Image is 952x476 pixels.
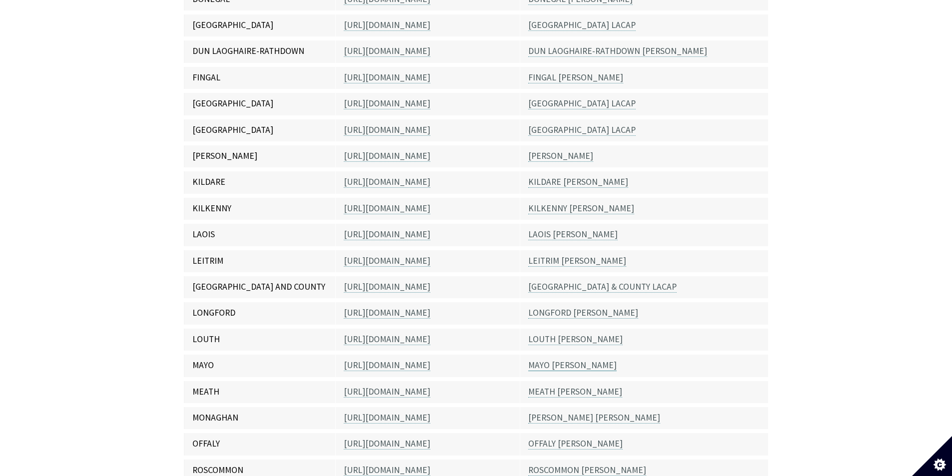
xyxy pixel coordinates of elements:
a: [URL][DOMAIN_NAME] [344,229,430,240]
td: [GEOGRAPHIC_DATA] AND COUNTY [184,274,336,300]
a: [URL][DOMAIN_NAME] [344,255,430,267]
td: MEATH [184,379,336,405]
a: [URL][DOMAIN_NAME] [344,203,430,214]
a: [PERSON_NAME] [PERSON_NAME] [528,412,660,424]
td: LEITRIM [184,248,336,274]
a: DUN LAOGHAIRE-RATHDOWN [PERSON_NAME] [528,45,707,57]
a: [GEOGRAPHIC_DATA] LACAP [528,98,636,109]
td: [GEOGRAPHIC_DATA] [184,117,336,143]
a: [URL][DOMAIN_NAME] [344,45,430,57]
a: OFFALY [PERSON_NAME] [528,438,623,450]
a: [URL][DOMAIN_NAME] [344,386,430,398]
a: LOUTH [PERSON_NAME] [528,334,623,345]
a: MAYO [PERSON_NAME] [528,360,617,371]
td: MAYO [184,353,336,379]
td: LAOIS [184,222,336,248]
td: [GEOGRAPHIC_DATA] [184,91,336,117]
button: Set cookie preferences [912,436,952,476]
a: LEITRIM [PERSON_NAME] [528,255,626,267]
a: [URL][DOMAIN_NAME] [344,438,430,450]
a: [URL][DOMAIN_NAME] [344,19,430,31]
td: OFFALY [184,431,336,457]
a: FINGAL [PERSON_NAME] [528,72,623,83]
a: [URL][DOMAIN_NAME] [344,124,430,136]
a: LONGFORD [PERSON_NAME] [528,307,638,319]
a: [URL][DOMAIN_NAME] [344,72,430,83]
a: LAOIS [PERSON_NAME] [528,229,618,240]
a: [URL][DOMAIN_NAME] [344,360,430,371]
a: MEATH [PERSON_NAME] [528,386,622,398]
td: [PERSON_NAME] [184,143,336,169]
td: [GEOGRAPHIC_DATA] [184,12,336,38]
a: [URL][DOMAIN_NAME] [344,307,430,319]
td: KILDARE [184,169,336,195]
a: [URL][DOMAIN_NAME] [344,281,430,293]
a: ROSCOMMON [PERSON_NAME] [528,465,646,476]
a: [GEOGRAPHIC_DATA] LACAP [528,19,636,31]
a: [GEOGRAPHIC_DATA] LACAP [528,124,636,136]
td: MONAGHAN [184,405,336,431]
a: [PERSON_NAME] [528,150,593,162]
a: [URL][DOMAIN_NAME] [344,334,430,345]
td: FINGAL [184,65,336,91]
a: KILKENNY [PERSON_NAME] [528,203,634,214]
a: [URL][DOMAIN_NAME] [344,150,430,162]
a: [URL][DOMAIN_NAME] [344,98,430,109]
a: [URL][DOMAIN_NAME] [344,176,430,188]
a: [GEOGRAPHIC_DATA] & COUNTY LACAP [528,281,677,293]
td: LOUTH [184,327,336,353]
td: LONGFORD [184,300,336,326]
a: [URL][DOMAIN_NAME] [344,412,430,424]
a: KILDARE [PERSON_NAME] [528,176,628,188]
td: DUN LAOGHAIRE-RATHDOWN [184,38,336,64]
a: [URL][DOMAIN_NAME] [344,465,430,476]
td: KILKENNY [184,196,336,222]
